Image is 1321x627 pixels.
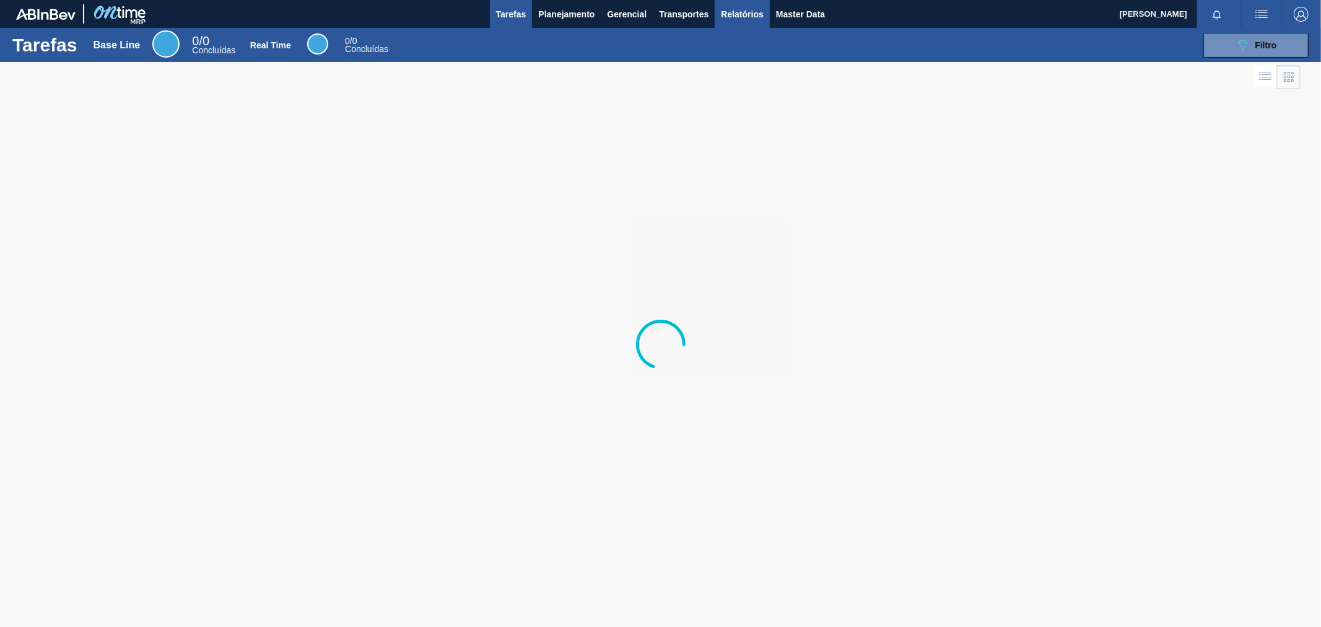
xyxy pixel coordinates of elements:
[1254,7,1269,22] img: userActions
[776,7,825,22] span: Master Data
[345,37,388,53] div: Real Time
[345,36,350,46] span: 0
[496,7,526,22] span: Tarefas
[345,36,357,46] span: / 0
[152,30,180,58] div: Base Line
[1294,7,1309,22] img: Logout
[1203,33,1309,58] button: Filtro
[1197,6,1237,23] button: Notificações
[12,38,77,52] h1: Tarefas
[345,44,388,54] span: Concluídas
[721,7,763,22] span: Relatórios
[192,34,199,48] span: 0
[192,34,209,48] span: / 0
[94,40,141,51] div: Base Line
[608,7,647,22] span: Gerencial
[192,36,235,55] div: Base Line
[16,9,76,20] img: TNhmsLtSVTkK8tSr43FrP2fwEKptu5GPRR3wAAAABJRU5ErkJggg==
[192,45,235,55] span: Concluídas
[538,7,595,22] span: Planejamento
[659,7,708,22] span: Transportes
[307,33,328,55] div: Real Time
[1255,40,1277,50] span: Filtro
[250,40,291,50] div: Real Time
